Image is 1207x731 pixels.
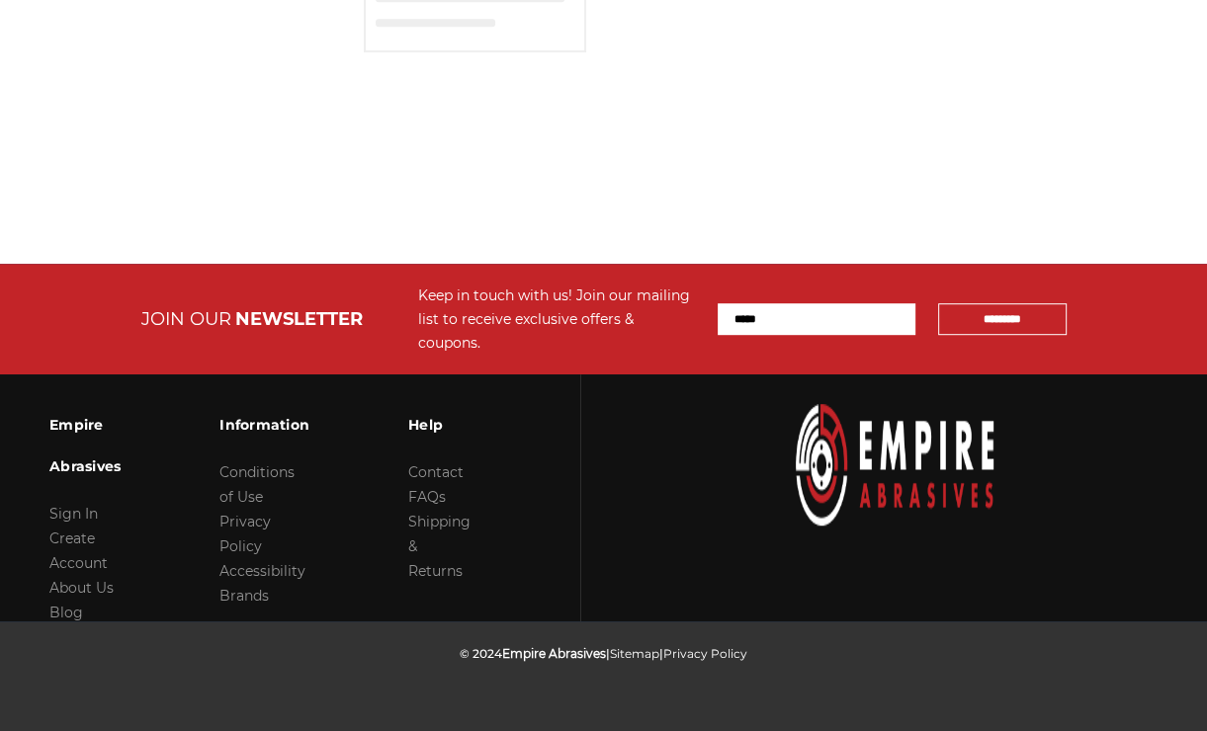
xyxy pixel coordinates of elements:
a: Contact [408,463,464,481]
a: Shipping & Returns [408,513,471,580]
h3: Information [219,404,309,446]
span: NEWSLETTER [235,308,363,330]
a: Conditions of Use [219,463,295,506]
div: Keep in touch with us! Join our mailing list to receive exclusive offers & coupons. [418,284,698,355]
span: JOIN OUR [141,308,231,330]
a: Create Account [49,529,108,572]
a: About Us [49,579,114,597]
p: © 2024 | | [460,641,747,666]
a: Brands [219,587,269,605]
h3: Help [408,404,471,446]
a: Privacy Policy [663,646,747,661]
h3: Empire Abrasives [49,404,121,487]
a: Sign In [49,505,98,523]
a: Blog [49,604,83,621]
a: FAQs [408,488,446,506]
span: Empire Abrasives [502,646,606,661]
a: Sitemap [610,646,659,661]
a: Privacy Policy [219,513,271,555]
img: Empire Abrasives Logo Image [796,404,993,526]
a: Accessibility [219,562,305,580]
